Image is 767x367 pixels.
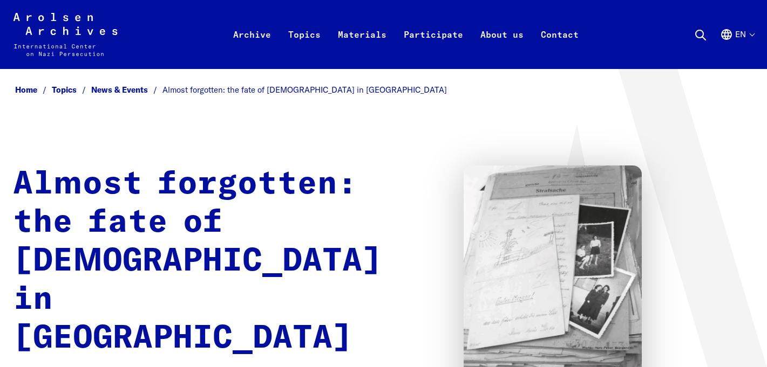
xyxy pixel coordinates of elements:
h1: Almost forgotten: the fate of [DEMOGRAPHIC_DATA] in [GEOGRAPHIC_DATA] [13,165,382,358]
span: Almost forgotten: the fate of [DEMOGRAPHIC_DATA] in [GEOGRAPHIC_DATA] [162,85,447,95]
a: Home [15,85,52,95]
a: Topics [52,85,91,95]
a: Topics [280,26,329,69]
a: Materials [329,26,395,69]
a: Participate [395,26,472,69]
nav: Primary [225,13,587,56]
a: News & Events [91,85,162,95]
a: Contact [532,26,587,69]
a: Archive [225,26,280,69]
nav: Breadcrumb [13,82,754,98]
a: About us [472,26,532,69]
button: English, language selection [720,28,754,67]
